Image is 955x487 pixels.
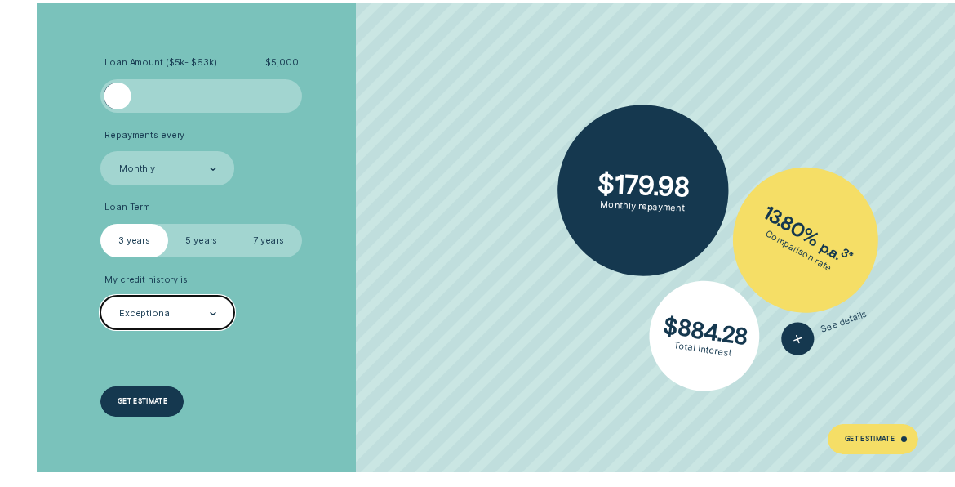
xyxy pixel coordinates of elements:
label: 7 years [235,224,302,257]
span: Repayments every [104,130,184,141]
a: Get Estimate [828,424,917,454]
span: My credit history is [104,275,188,286]
div: Get estimate [118,399,167,404]
button: See details [777,298,873,360]
span: Loan Term [104,202,150,213]
span: $ 5,000 [265,57,298,69]
div: Exceptional [119,308,172,319]
span: Loan Amount ( $5k - $63k ) [104,57,216,69]
div: Monthly [119,163,155,175]
label: 3 years [100,224,167,257]
a: Get estimate [100,386,184,417]
label: 5 years [168,224,235,257]
span: See details [820,309,869,336]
